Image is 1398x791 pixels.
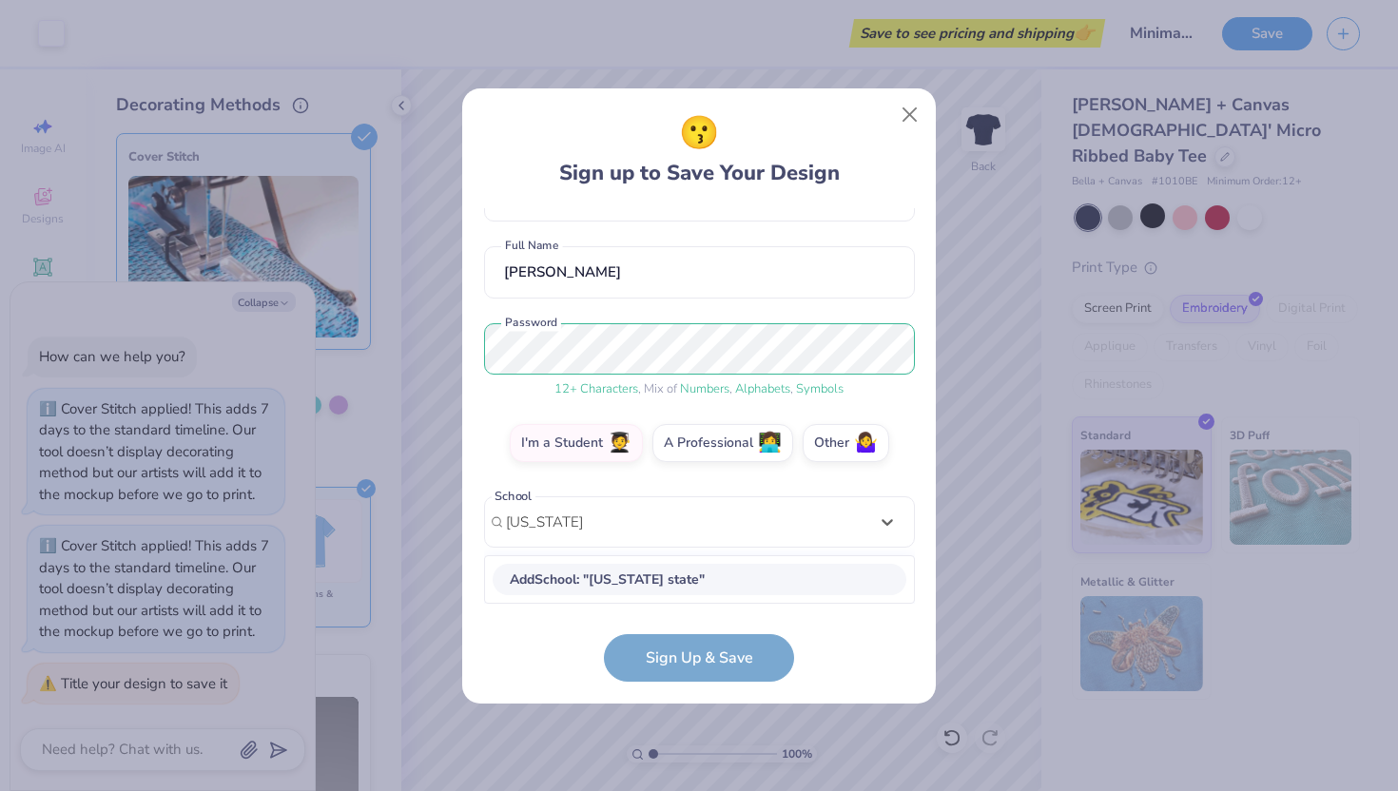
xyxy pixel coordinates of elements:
span: Add School : " [US_STATE] state " [510,570,705,588]
span: Numbers [680,380,729,397]
div: Sign up to Save Your Design [559,109,840,189]
span: Alphabets [735,380,790,397]
span: Symbols [796,380,844,397]
label: School [492,487,535,505]
span: 👩‍💻 [758,432,782,453]
span: 🧑‍🎓 [608,432,631,453]
span: 12 + Characters [554,380,638,397]
div: , Mix of , , [484,380,915,399]
label: I'm a Student [510,424,643,462]
label: Other [803,424,889,462]
button: Close [892,96,928,132]
label: A Professional [652,424,793,462]
span: 😗 [679,109,719,158]
span: 🤷‍♀️ [854,432,878,453]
